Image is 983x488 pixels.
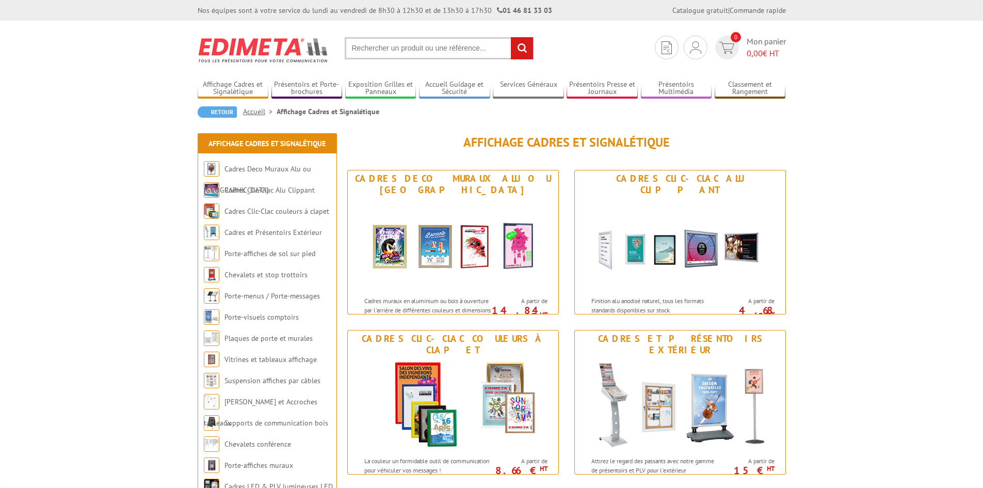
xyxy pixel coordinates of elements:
[364,296,492,332] p: Cadres muraux en aluminium ou bois à ouverture par l'arrière de différentes couleurs et dimension...
[690,41,701,54] img: devis rapide
[574,330,786,475] a: Cadres et Présentoirs Extérieur Cadres et Présentoirs Extérieur Attirez le regard des passants av...
[204,225,219,240] img: Cadres et Présentoirs Extérieur
[591,456,719,474] p: Attirez le regard des passants avec notre gamme de présentoirs et PLV pour l'extérieur
[585,198,776,291] img: Cadres Clic-Clac Alu Clippant
[224,228,322,237] a: Cadres et Présentoirs Extérieur
[204,458,219,473] img: Porte-affiches muraux
[717,307,775,320] p: 4.68 €
[204,267,219,282] img: Chevalets et stop trottoirs
[717,467,775,474] p: 15 €
[358,198,549,291] img: Cadres Deco Muraux Alu ou Bois
[577,333,783,356] div: Cadres et Présentoirs Extérieur
[345,37,534,59] input: Rechercher un produit ou une référence...
[350,333,556,356] div: Cadres Clic-Clac couleurs à clapet
[198,31,329,69] img: Edimeta
[719,42,734,54] img: devis rapide
[198,106,237,118] a: Retour
[672,6,728,15] a: Catalogue gratuit
[567,80,638,97] a: Présentoirs Presse et Journaux
[224,418,328,428] a: Supports de communication bois
[224,312,299,322] a: Porte-visuels comptoirs
[224,207,329,216] a: Cadres Clic-Clac couleurs à clapet
[224,334,313,343] a: Plaques de porte et murales
[591,296,719,314] p: Finition alu anodisé naturel, tous les formats standards disponibles sur stock.
[495,297,547,305] span: A partir de
[747,48,763,58] span: 0,00
[224,355,317,364] a: Vitrines et tableaux affichage
[713,36,786,59] a: devis rapide 0 Mon panier 0,00€ HT
[662,41,672,54] img: devis rapide
[204,309,219,325] img: Porte-visuels comptoirs
[198,80,269,97] a: Affichage Cadres et Signalétique
[224,249,315,258] a: Porte-affiches de sol sur pied
[277,106,379,117] li: Affichage Cadres et Signalétique
[490,307,547,320] p: 14.84 €
[224,439,291,449] a: Chevalets conférence
[204,352,219,367] img: Vitrines et tableaux affichage
[204,246,219,261] img: Porte-affiches de sol sur pied
[224,185,315,195] a: Cadres Clic-Clac Alu Clippant
[641,80,712,97] a: Présentoirs Multimédia
[511,37,533,59] input: rechercher
[204,397,317,428] a: [PERSON_NAME] et Accroches tableaux
[747,36,786,59] span: Mon panier
[224,270,308,279] a: Chevalets et stop trottoirs
[243,107,277,116] a: Accueil
[347,330,559,475] a: Cadres Clic-Clac couleurs à clapet Cadres Clic-Clac couleurs à clapet La couleur un formidable ou...
[540,310,547,319] sup: HT
[358,358,549,451] img: Cadres Clic-Clac couleurs à clapet
[345,80,416,97] a: Exposition Grilles et Panneaux
[204,373,219,388] img: Suspension affiches par câbles
[495,457,547,465] span: A partir de
[747,48,786,59] span: € HT
[722,457,775,465] span: A partir de
[419,80,490,97] a: Accueil Guidage et Sécurité
[540,464,547,473] sup: HT
[364,456,492,474] p: La couleur un formidable outil de communication pour véhiculer vos messages !
[347,136,786,149] h1: Affichage Cadres et Signalétique
[271,80,343,97] a: Présentoirs et Porte-brochures
[493,80,564,97] a: Services Généraux
[204,288,219,304] img: Porte-menus / Porte-messages
[715,80,786,97] a: Classement et Rangement
[204,394,219,410] img: Cimaises et Accroches tableaux
[224,461,293,470] a: Porte-affiches muraux
[350,173,556,196] div: Cadres Deco Muraux Alu ou [GEOGRAPHIC_DATA]
[204,330,219,346] img: Plaques de porte et murales
[577,173,783,196] div: Cadres Clic-Clac Alu Clippant
[204,203,219,219] img: Cadres Clic-Clac couleurs à clapet
[204,161,219,177] img: Cadres Deco Muraux Alu ou Bois
[224,376,320,385] a: Suspension affiches par câbles
[224,291,320,301] a: Porte-menus / Porte-messages
[585,358,776,451] img: Cadres et Présentoirs Extérieur
[198,5,552,15] div: Nos équipes sont à votre service du lundi au vendredi de 8h30 à 12h30 et de 13h30 à 17h30
[204,436,219,452] img: Chevalets conférence
[767,310,775,319] sup: HT
[767,464,775,473] sup: HT
[497,6,552,15] strong: 01 46 81 33 03
[722,297,775,305] span: A partir de
[347,170,559,314] a: Cadres Deco Muraux Alu ou [GEOGRAPHIC_DATA] Cadres Deco Muraux Alu ou Bois Cadres muraux en alumi...
[731,32,741,42] span: 0
[672,5,786,15] div: |
[574,170,786,314] a: Cadres Clic-Clac Alu Clippant Cadres Clic-Clac Alu Clippant Finition alu anodisé naturel, tous le...
[208,139,326,148] a: Affichage Cadres et Signalétique
[730,6,786,15] a: Commande rapide
[490,467,547,474] p: 8.66 €
[204,164,311,195] a: Cadres Deco Muraux Alu ou [GEOGRAPHIC_DATA]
